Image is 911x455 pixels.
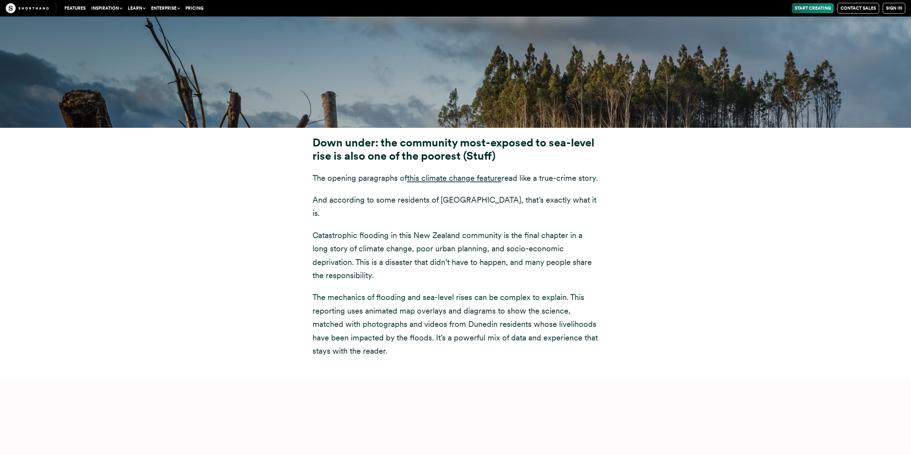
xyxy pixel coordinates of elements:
[183,3,206,13] a: Pricing
[88,3,125,13] button: Inspiration
[312,193,599,220] p: And according to some residents of [GEOGRAPHIC_DATA], that’s exactly what it is.
[312,171,599,185] p: The opening paragraphs of read like a true-crime story.
[62,3,88,13] a: Features
[312,136,594,163] strong: Down under: the community most-exposed to sea-level rise is also one of the poorest (Stuff)
[792,3,834,13] a: Start Creating
[125,3,148,13] button: Learn
[407,173,501,183] a: this climate change feature
[883,3,905,14] a: Sign in
[6,3,49,13] img: The Craft
[312,291,599,358] p: The mechanics of flooding and sea-level rises can be complex to explain. This reporting uses anim...
[148,3,183,13] button: Enterprise
[312,229,599,282] p: Catastrophic flooding in this New Zealand community is the final chapter in a long story of clima...
[837,3,879,14] a: Contact Sales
